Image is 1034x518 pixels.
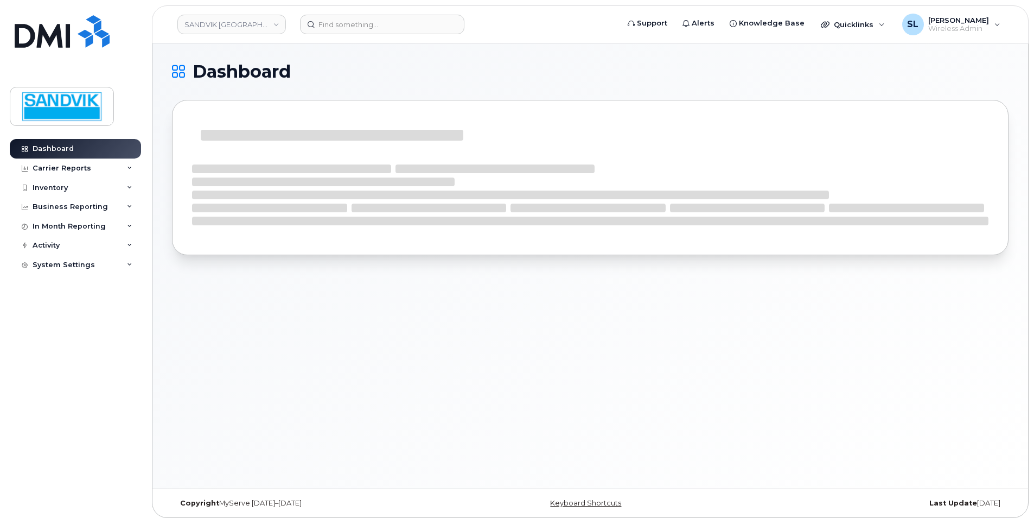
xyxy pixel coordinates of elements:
[193,64,291,80] span: Dashboard
[172,499,451,508] div: MyServe [DATE]–[DATE]
[730,499,1009,508] div: [DATE]
[929,499,977,507] strong: Last Update
[180,499,219,507] strong: Copyright
[550,499,621,507] a: Keyboard Shortcuts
